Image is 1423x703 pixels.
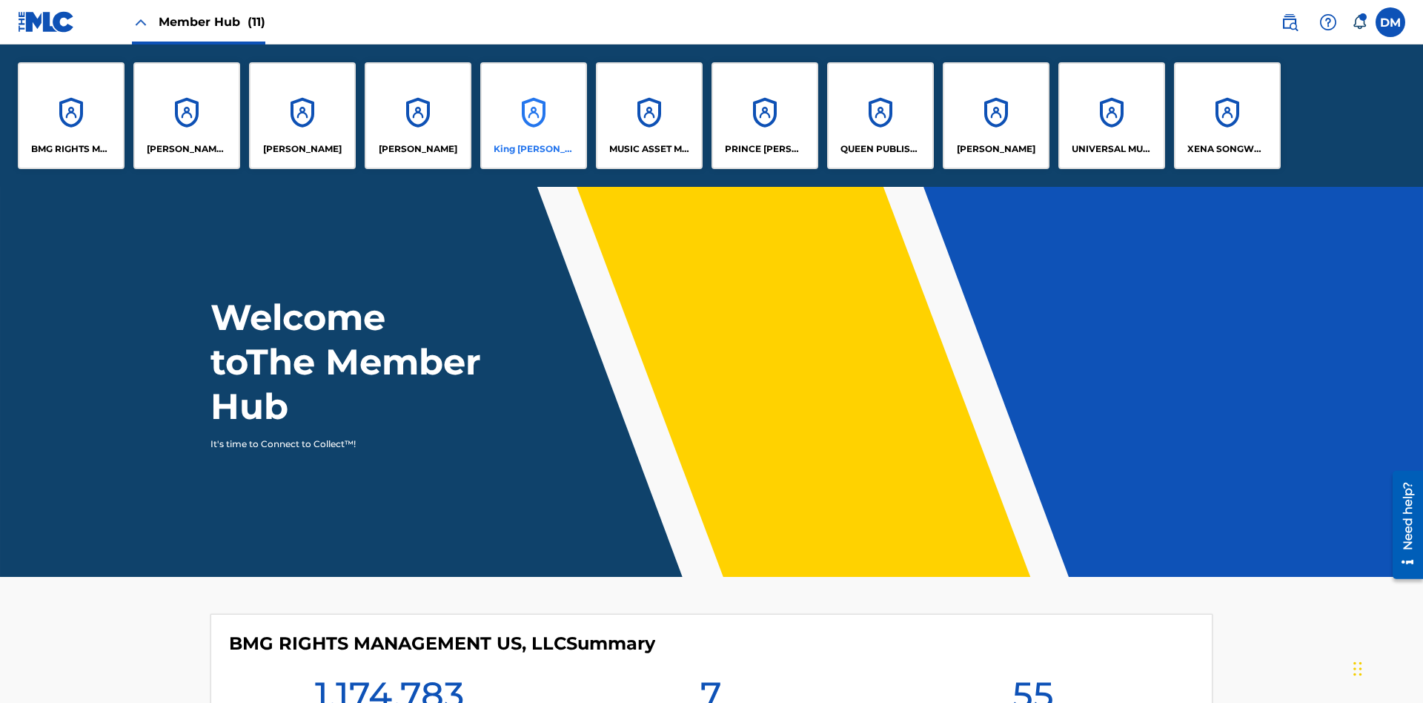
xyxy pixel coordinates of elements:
[159,13,265,30] span: Member Hub
[840,142,921,156] p: QUEEN PUBLISHA
[596,62,703,169] a: AccountsMUSIC ASSET MANAGEMENT (MAM)
[229,633,655,655] h4: BMG RIGHTS MANAGEMENT US, LLC
[1275,7,1304,37] a: Public Search
[1187,142,1268,156] p: XENA SONGWRITER
[132,13,150,31] img: Close
[379,142,457,156] p: EYAMA MCSINGER
[133,62,240,169] a: Accounts[PERSON_NAME] SONGWRITER
[1353,647,1362,691] div: Drag
[1349,632,1423,703] iframe: Chat Widget
[827,62,934,169] a: AccountsQUEEN PUBLISHA
[1352,15,1367,30] div: Notifications
[365,62,471,169] a: Accounts[PERSON_NAME]
[480,62,587,169] a: AccountsKing [PERSON_NAME]
[1281,13,1298,31] img: search
[711,62,818,169] a: AccountsPRINCE [PERSON_NAME]
[1072,142,1152,156] p: UNIVERSAL MUSIC PUB GROUP
[1381,465,1423,587] iframe: Resource Center
[18,62,125,169] a: AccountsBMG RIGHTS MANAGEMENT US, LLC
[609,142,690,156] p: MUSIC ASSET MANAGEMENT (MAM)
[210,438,468,451] p: It's time to Connect to Collect™!
[943,62,1049,169] a: Accounts[PERSON_NAME]
[249,62,356,169] a: Accounts[PERSON_NAME]
[263,142,342,156] p: ELVIS COSTELLO
[1376,7,1405,37] div: User Menu
[210,295,488,429] h1: Welcome to The Member Hub
[725,142,806,156] p: PRINCE MCTESTERSON
[18,11,75,33] img: MLC Logo
[1313,7,1343,37] div: Help
[957,142,1035,156] p: RONALD MCTESTERSON
[494,142,574,156] p: King McTesterson
[1058,62,1165,169] a: AccountsUNIVERSAL MUSIC PUB GROUP
[31,142,112,156] p: BMG RIGHTS MANAGEMENT US, LLC
[248,15,265,29] span: (11)
[147,142,228,156] p: CLEO SONGWRITER
[1319,13,1337,31] img: help
[1174,62,1281,169] a: AccountsXENA SONGWRITER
